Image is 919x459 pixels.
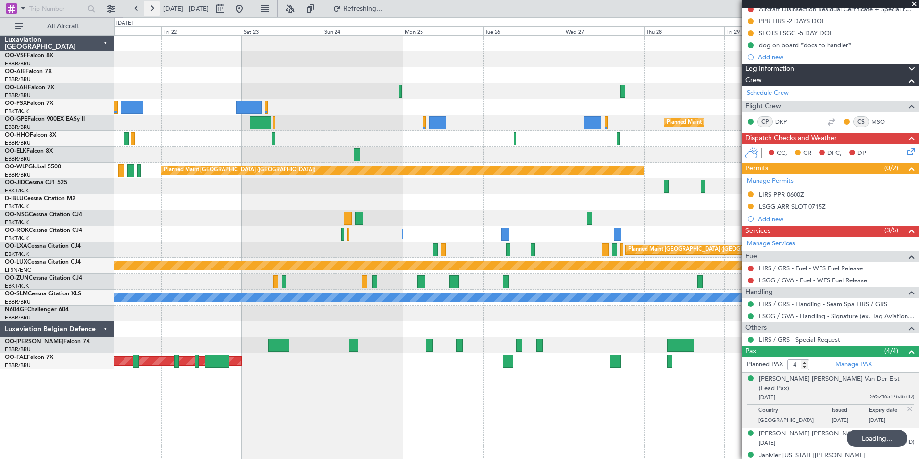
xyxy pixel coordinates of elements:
[724,26,805,35] div: Fri 29
[745,287,773,298] span: Handling
[5,140,31,147] a: EBBR/BRU
[745,322,767,333] span: Others
[5,251,29,258] a: EBKT/KJK
[832,417,869,426] p: [DATE]
[29,1,85,16] input: Trip Number
[5,228,82,233] a: OO-ROKCessna Citation CJ4
[759,276,867,284] a: LSGG / GVA - Fuel - WFS Fuel Release
[5,116,85,122] a: OO-GPEFalcon 900EX EASy II
[5,275,82,281] a: OO-ZUNCessna Citation CJ4
[5,307,27,313] span: N604GF
[745,133,837,144] span: Dispatch Checks and Weather
[11,19,104,34] button: All Aircraft
[5,298,31,306] a: EBBR/BRU
[5,355,27,360] span: OO-FAE
[775,117,797,126] a: DKP
[777,149,787,158] span: CC,
[5,148,53,154] a: OO-ELKFalcon 8X
[758,417,832,426] p: [GEOGRAPHIC_DATA]
[835,360,872,370] a: Manage PAX
[759,312,914,320] a: LSGG / GVA - Handling - Signature (ex. Tag Aviation) LSGG / GVA
[5,76,31,83] a: EBBR/BRU
[832,407,869,417] p: Issued
[5,148,26,154] span: OO-ELK
[745,101,781,112] span: Flight Crew
[857,149,866,158] span: DP
[564,26,644,35] div: Wed 27
[5,53,27,59] span: OO-VSF
[5,69,25,75] span: OO-AIE
[759,394,775,401] span: [DATE]
[745,163,768,174] span: Permits
[5,228,29,233] span: OO-ROK
[5,187,29,194] a: EBKT/KJK
[483,26,563,35] div: Tue 26
[869,407,906,417] p: Expiry date
[871,117,893,126] a: MSO
[5,69,52,75] a: OO-AIEFalcon 7X
[759,374,914,393] div: [PERSON_NAME] [PERSON_NAME] Van Der Elst (Lead Pax)
[5,60,31,67] a: EBBR/BRU
[847,430,907,447] div: Loading...
[5,196,75,202] a: D-IBLUCessna Citation M2
[5,282,29,290] a: EBKT/KJK
[5,339,90,344] a: OO-[PERSON_NAME]Falcon 7X
[403,26,483,35] div: Mon 25
[5,171,31,178] a: EBBR/BRU
[5,314,31,321] a: EBBR/BRU
[759,191,804,199] div: LIRS PPR 0600Z
[906,405,914,413] img: close
[5,346,31,353] a: EBBR/BRU
[5,132,30,138] span: OO-HHO
[81,26,161,35] div: Thu 21
[759,264,863,272] a: LIRS / GRS - Fuel - WFS Fuel Release
[5,92,31,99] a: EBBR/BRU
[161,26,242,35] div: Fri 22
[5,203,29,210] a: EBKT/KJK
[757,116,773,127] div: CP
[667,115,841,130] div: Planned Maint [GEOGRAPHIC_DATA] ([GEOGRAPHIC_DATA] National)
[5,212,29,217] span: OO-NSG
[745,226,770,237] span: Services
[5,291,28,297] span: OO-SLM
[116,19,133,27] div: [DATE]
[5,101,27,106] span: OO-FSX
[5,355,53,360] a: OO-FAEFalcon 7X
[5,243,27,249] span: OO-LXA
[758,407,832,417] p: Country
[747,360,783,370] label: Planned PAX
[758,53,914,61] div: Add new
[759,5,914,13] div: Aircraft Disinsection Residual Certificate + Special request
[343,5,383,12] span: Refreshing...
[5,124,31,131] a: EBBR/BRU
[5,180,25,186] span: OO-JID
[328,1,386,16] button: Refreshing...
[5,164,28,170] span: OO-WLP
[5,275,29,281] span: OO-ZUN
[5,155,31,163] a: EBBR/BRU
[5,101,53,106] a: OO-FSXFalcon 7X
[869,417,906,426] p: [DATE]
[5,53,53,59] a: OO-VSFFalcon 8X
[759,29,833,37] div: SLOTS LSGG -5 DAY DOF
[5,362,31,369] a: EBBR/BRU
[5,132,56,138] a: OO-HHOFalcon 8X
[803,149,811,158] span: CR
[163,4,209,13] span: [DATE] - [DATE]
[5,85,54,90] a: OO-LAHFalcon 7X
[759,335,840,344] a: LIRS / GRS - Special Request
[5,85,28,90] span: OO-LAH
[870,393,914,401] span: 595246517636 (ID)
[5,196,24,202] span: D-IBLU
[759,17,825,25] div: PPR LIRS -2 DAYS DOF
[745,64,794,75] span: Leg Information
[759,439,775,446] span: [DATE]
[853,116,869,127] div: CS
[5,164,61,170] a: OO-WLPGlobal 5500
[758,215,914,223] div: Add new
[5,219,29,226] a: EBKT/KJK
[5,339,63,344] span: OO-[PERSON_NAME]
[759,41,851,49] div: dog on board *docs to handler*
[747,177,794,186] a: Manage Permits
[25,23,101,30] span: All Aircraft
